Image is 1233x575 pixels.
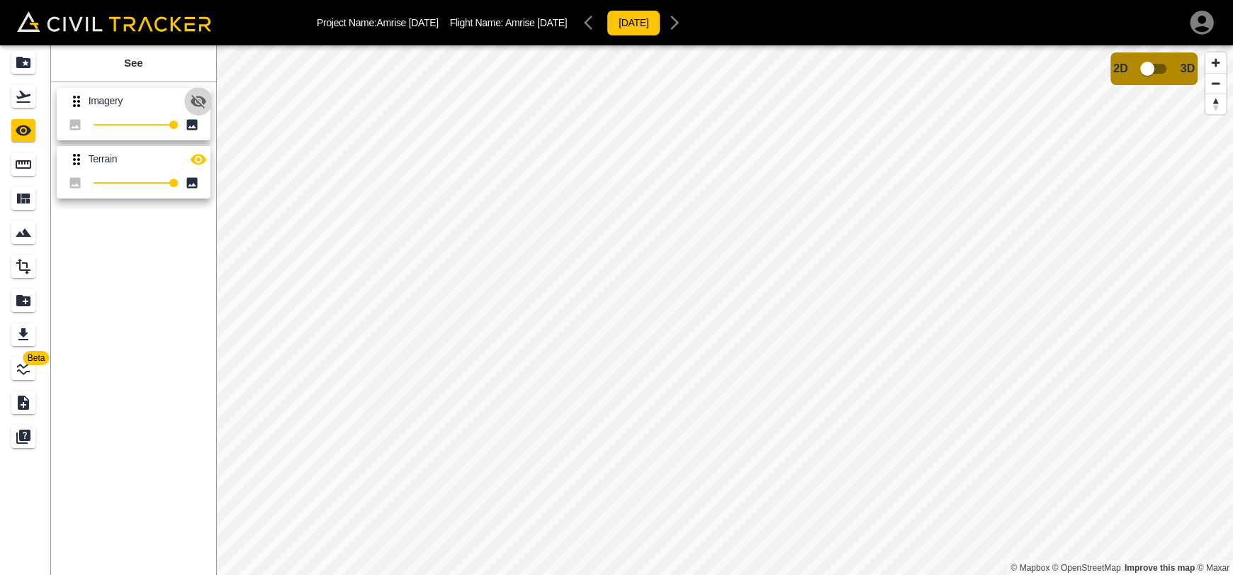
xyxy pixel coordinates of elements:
a: Maxar [1197,563,1229,573]
span: Amrise [DATE] [505,17,567,28]
button: Zoom out [1205,73,1226,94]
span: 3D [1181,62,1195,75]
a: Mapbox [1010,563,1049,573]
img: Civil Tracker [17,11,211,31]
button: Reset bearing to north [1205,94,1226,114]
button: Zoom in [1205,52,1226,73]
button: [DATE] [607,10,660,36]
p: Flight Name: [450,17,567,28]
a: Map feedback [1125,563,1195,573]
span: 2D [1113,62,1127,75]
a: OpenStreetMap [1052,563,1121,573]
canvas: Map [216,45,1233,575]
p: Project Name: Amrise [DATE] [317,17,439,28]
